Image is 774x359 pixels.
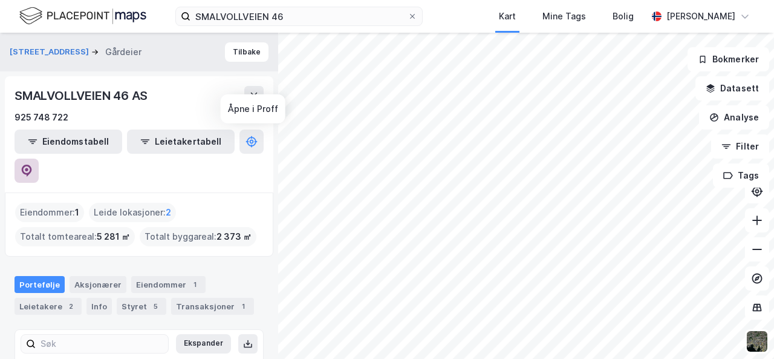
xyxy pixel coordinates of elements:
div: Kart [499,9,516,24]
div: Transaksjoner [171,298,254,315]
div: Bolig [613,9,634,24]
div: 5 [149,300,161,312]
button: Eiendomstabell [15,130,122,154]
div: Totalt tomteareal : [15,227,135,246]
div: Aksjonærer [70,276,126,293]
button: Leietakertabell [127,130,235,154]
button: [STREET_ADDRESS] [10,46,91,58]
button: Tags [713,163,769,188]
button: Datasett [695,76,769,100]
div: Styret [117,298,166,315]
button: Ekspander [176,334,231,354]
div: 1 [189,278,201,291]
div: Gårdeier [105,45,141,59]
span: 2 [166,205,171,220]
div: Mine Tags [542,9,586,24]
div: SMALVOLLVEIEN 46 AS [15,86,150,105]
div: Totalt byggareal : [140,227,256,246]
div: Portefølje [15,276,65,293]
div: Eiendommer : [15,203,84,222]
span: 1 [75,205,79,220]
button: Bokmerker [688,47,769,71]
div: Eiendommer [131,276,206,293]
button: Analyse [699,105,769,130]
div: 1 [237,300,249,312]
iframe: Chat Widget [714,301,774,359]
button: Filter [711,134,769,159]
img: logo.f888ab2527a4732fd821a326f86c7f29.svg [19,5,146,27]
input: Søk på adresse, matrikkel, gårdeiere, leietakere eller personer [190,7,408,25]
button: Tilbake [225,42,268,62]
div: 925 748 722 [15,110,68,125]
span: 5 281 ㎡ [97,229,130,244]
span: 2 373 ㎡ [216,229,252,244]
div: Leietakere [15,298,82,315]
div: Kontrollprogram for chat [714,301,774,359]
input: Søk [36,335,168,353]
div: 2 [65,300,77,312]
div: [PERSON_NAME] [666,9,735,24]
div: Info [86,298,112,315]
div: Leide lokasjoner : [89,203,176,222]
